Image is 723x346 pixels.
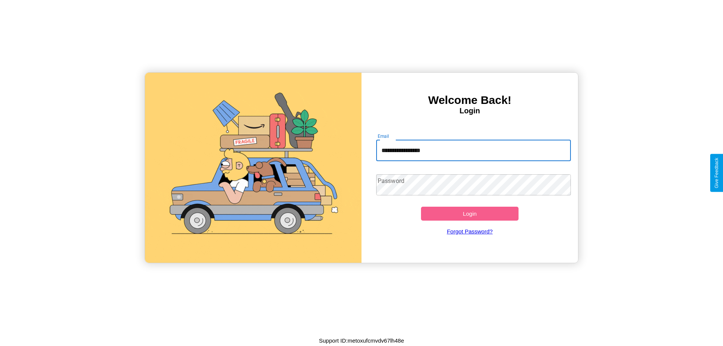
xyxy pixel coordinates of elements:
a: Forgot Password? [372,221,567,242]
p: Support ID: metoxufcmvdv67lh48e [319,335,404,346]
div: Give Feedback [714,158,719,188]
h3: Welcome Back! [361,94,578,107]
img: gif [145,73,361,263]
button: Login [421,207,519,221]
label: Email [378,133,389,139]
h4: Login [361,107,578,115]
